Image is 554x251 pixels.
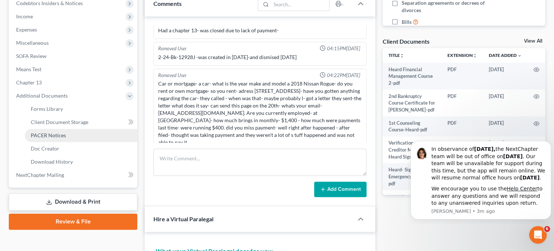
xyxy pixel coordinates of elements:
span: Doc Creator [31,145,59,152]
span: Client Document Storage [31,119,88,125]
td: PDF [442,63,483,90]
td: 2nd Bankruptcy Course Certificate for [PERSON_NAME]-pdf [383,90,442,116]
a: SOFA Review [10,50,137,63]
i: unfold_more [400,54,404,58]
td: 2023 Tax Return- [PERSON_NAME] needs redaction-pdf [383,190,442,217]
td: Heard Financial Management Course 2-pdf [383,63,442,90]
button: Add Comment [314,182,367,197]
td: [DATE] [483,116,528,137]
a: Forms Library [25,102,137,116]
div: Client Documents [383,37,430,45]
a: Client Document Storage [25,116,137,129]
span: 04:22PM[DATE] [327,72,360,79]
a: Review & File [9,214,137,230]
td: Heard- Signed Emergency Petition-pdf [383,163,442,190]
td: [DATE] [483,63,528,90]
div: Removed User [158,72,187,79]
div: Removed User [158,45,187,52]
i: expand_more [517,54,522,58]
span: Expenses [16,26,37,33]
div: 2-24-Bk-12928J -was created in [DATE]-and dismised [DATE] [158,54,362,61]
span: Income [16,13,33,19]
td: PDF [442,116,483,137]
span: Additional Documents [16,92,68,99]
a: Date Added expand_more [489,52,522,58]
a: NextChapter Mailing [10,168,137,182]
a: Titleunfold_more [388,52,404,58]
a: PACER Notices [25,129,137,142]
span: Forms Library [31,106,63,112]
span: Download History [31,159,73,165]
span: Hire a Virtual Paralegal [153,215,213,222]
td: Verification of Creditor Matrix- Heard Signed-pdf [383,137,442,163]
a: Doc Creator [25,142,137,155]
a: Download History [25,155,137,168]
td: PDF [442,90,483,116]
td: [DATE] [483,90,528,116]
iframe: Intercom live chat [529,226,547,244]
span: Miscellaneous [16,40,49,46]
a: View All [524,39,542,44]
span: 6 [544,226,550,232]
span: SOFA Review [16,53,47,59]
span: Means Test [16,66,41,72]
iframe: Intercom notifications message [408,127,554,224]
span: PACER Notices [31,132,66,138]
div: Had a chapter 13- was closed due to lack of payment- [158,27,362,34]
span: Bills [402,18,412,26]
td: 1st Counseling Course-Heard-pdf [383,116,442,137]
a: Download & Print [9,193,137,211]
div: Car or mortgage- a car- what is the year make and model a 2018 Nissan Rogue- do you rent or own m... [158,80,362,146]
span: 04:15PM[DATE] [327,45,360,52]
span: Chapter 13 [16,79,42,86]
span: NextChapter Mailing [16,172,64,178]
a: Extensionunfold_more [447,52,477,58]
i: unfold_more [473,54,477,58]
